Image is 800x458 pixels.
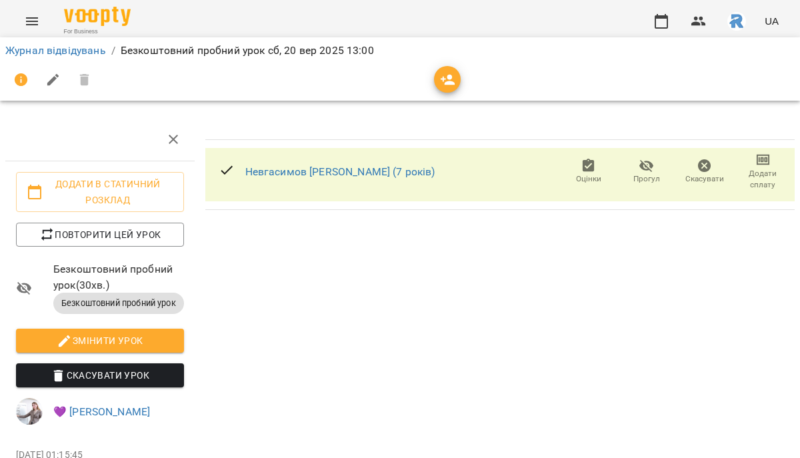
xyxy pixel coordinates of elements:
[53,405,150,418] a: 💜 [PERSON_NAME]
[16,329,184,353] button: Змінити урок
[27,333,173,349] span: Змінити урок
[5,43,795,59] nav: breadcrumb
[16,5,48,37] button: Menu
[16,223,184,247] button: Повторити цей урок
[16,172,184,212] button: Додати в статичний розклад
[245,165,435,178] a: Невгасимов [PERSON_NAME] (7 років)
[676,153,734,191] button: Скасувати
[111,43,115,59] li: /
[759,9,784,33] button: UA
[16,363,184,387] button: Скасувати Урок
[765,14,779,28] span: UA
[27,227,173,243] span: Повторити цей урок
[27,367,173,383] span: Скасувати Урок
[16,398,43,425] img: df5773174479691dbc2461c8328192ed.jpeg
[685,173,724,185] span: Скасувати
[742,168,784,191] span: Додати сплату
[559,153,617,191] button: Оцінки
[727,12,746,31] img: 4d5b4add5c842939a2da6fce33177f00.jpeg
[576,173,601,185] span: Оцінки
[5,44,106,57] a: Журнал відвідувань
[121,43,374,59] p: Безкоштовний пробний урок сб, 20 вер 2025 13:00
[64,27,131,36] span: For Business
[617,153,675,191] button: Прогул
[53,297,184,309] span: Безкоштовний пробний урок
[64,7,131,26] img: Voopty Logo
[734,153,792,191] button: Додати сплату
[53,261,184,293] span: Безкоштовний пробний урок ( 30 хв. )
[27,176,173,208] span: Додати в статичний розклад
[633,173,660,185] span: Прогул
